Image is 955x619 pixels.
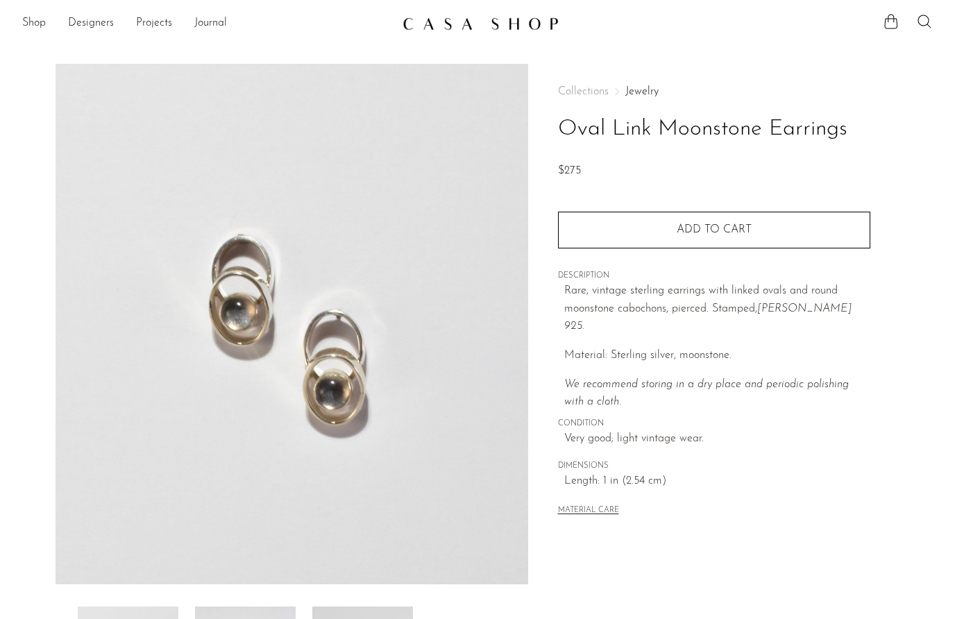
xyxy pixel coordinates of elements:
span: DESCRIPTION [558,270,870,282]
ul: NEW HEADER MENU [22,12,391,35]
span: $275 [558,165,581,176]
a: Designers [68,15,114,33]
p: Rare, vintage sterling earrings with linked ovals and round moonstone cabochons, pierced. Stamped, [564,282,870,336]
span: DIMENSIONS [558,460,870,473]
span: Collections [558,86,609,97]
a: Journal [194,15,227,33]
a: Projects [136,15,172,33]
h1: Oval Link Moonstone Earrings [558,112,870,147]
a: Shop [22,15,46,33]
span: Length: 1 in (2.54 cm) [564,473,870,491]
span: Add to cart [677,224,752,235]
span: Very good; light vintage wear. [564,430,870,448]
button: Add to cart [558,212,870,248]
button: MATERIAL CARE [558,506,619,516]
a: Jewelry [625,86,659,97]
nav: Breadcrumbs [558,86,870,97]
nav: Desktop navigation [22,12,391,35]
img: Oval Link Moonstone Earrings [56,64,528,584]
p: Material: Sterling silver, moonstone. [564,347,870,365]
i: We recommend storing in a dry place and periodic polishing with a cloth. [564,379,849,408]
span: CONDITION [558,418,870,430]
